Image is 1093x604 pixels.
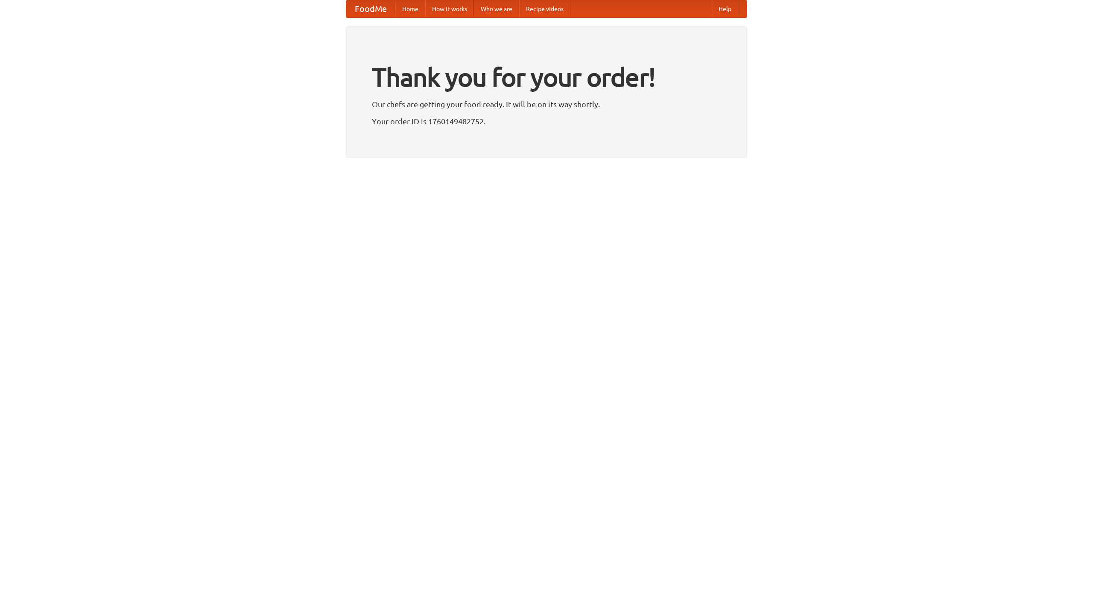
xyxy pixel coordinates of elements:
p: Your order ID is 1760149482752. [372,115,721,128]
a: How it works [425,0,474,18]
p: Our chefs are getting your food ready. It will be on its way shortly. [372,98,721,111]
a: Recipe videos [519,0,570,18]
a: Home [395,0,425,18]
h1: Thank you for your order! [372,57,721,98]
a: Who we are [474,0,519,18]
a: FoodMe [346,0,395,18]
a: Help [712,0,738,18]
